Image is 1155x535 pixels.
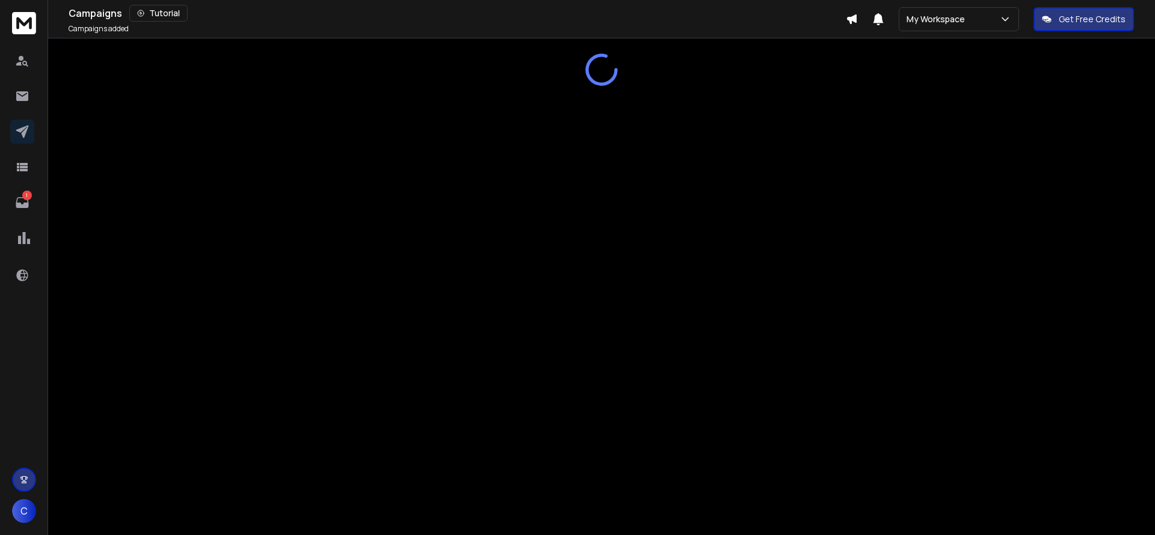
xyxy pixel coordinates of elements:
[129,5,188,22] button: Tutorial
[12,499,36,523] button: C
[22,191,32,200] p: 1
[1059,13,1126,25] p: Get Free Credits
[907,13,970,25] p: My Workspace
[10,191,34,215] a: 1
[69,5,846,22] div: Campaigns
[1033,7,1134,31] button: Get Free Credits
[69,24,129,34] p: Campaigns added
